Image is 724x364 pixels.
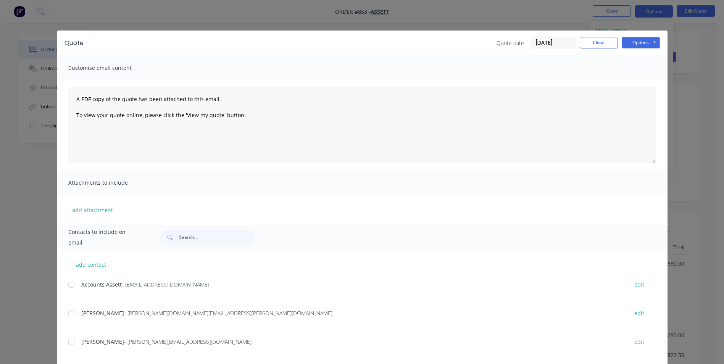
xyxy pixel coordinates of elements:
[81,309,124,317] span: [PERSON_NAME]
[630,279,649,290] button: edit
[68,259,114,270] button: add contact
[68,177,152,188] span: Attachments to include
[124,338,252,345] span: - [PERSON_NAME][EMAIL_ADDRESS][DOMAIN_NAME]
[622,37,660,48] button: Options
[81,281,122,288] span: Accounts Assett
[580,37,618,48] button: Close
[81,338,124,345] span: [PERSON_NAME]
[630,308,649,318] button: edit
[179,230,255,245] input: Search...
[68,63,152,73] span: Customise email content
[497,39,524,47] span: Quote date
[630,337,649,347] button: edit
[68,204,117,216] button: add attachment
[68,227,140,248] span: Contacts to include on email
[64,39,84,48] div: Quote
[124,309,332,317] span: - [PERSON_NAME][DOMAIN_NAME][EMAIL_ADDRESS][PERSON_NAME][DOMAIN_NAME]
[122,281,209,288] span: - [EMAIL_ADDRESS][DOMAIN_NAME]
[68,87,656,163] textarea: A PDF copy of the quote has been attached to this email. To view your quote online, please click ...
